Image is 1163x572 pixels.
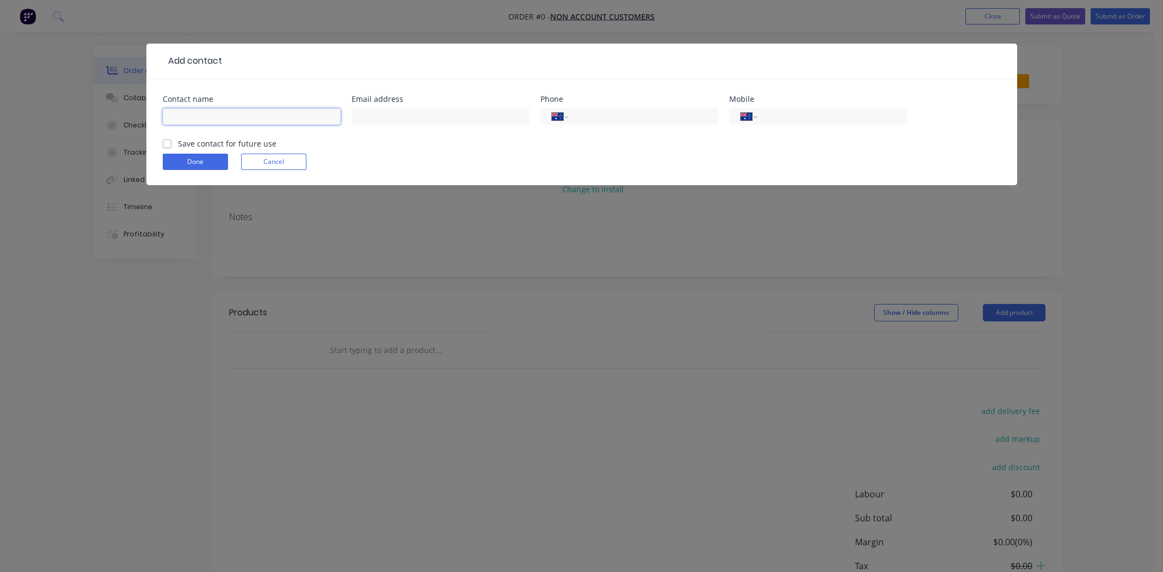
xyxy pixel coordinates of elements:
[352,95,530,103] div: Email address
[241,154,306,170] button: Cancel
[540,95,718,103] div: Phone
[163,154,228,170] button: Done
[729,95,907,103] div: Mobile
[163,95,341,103] div: Contact name
[163,54,222,68] div: Add contact
[178,138,276,149] label: Save contact for future use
